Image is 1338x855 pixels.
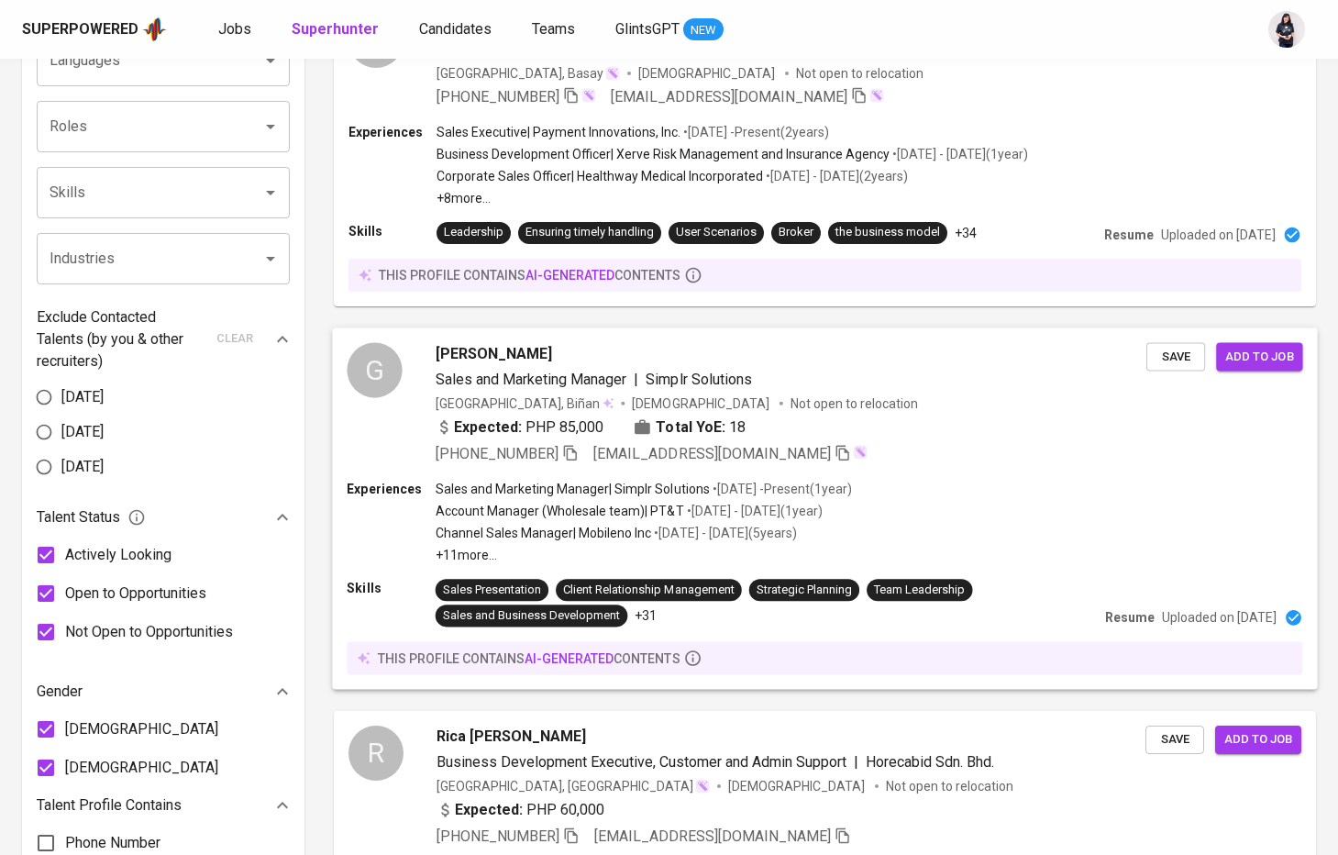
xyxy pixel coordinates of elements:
[890,145,1028,163] p: • [DATE] - [DATE] ( 1 year )
[728,777,868,795] span: [DEMOGRAPHIC_DATA]
[443,607,621,625] div: Sales and Business Development
[37,306,290,372] div: Exclude Contacted Talents (by you & other recruiters)clear
[615,18,724,41] a: GlintsGPT NEW
[835,224,940,241] div: the business model
[1161,226,1276,244] p: Uploaded on [DATE]
[615,20,680,38] span: GlintsGPT
[635,606,657,625] p: +31
[348,726,404,781] div: R
[37,794,182,816] p: Talent Profile Contains
[525,268,614,283] span: AI-generated
[37,499,290,536] div: Talent Status
[684,502,823,520] p: • [DATE] - [DATE] ( 1 year )
[37,306,205,372] p: Exclude Contacted Talents (by you & other recruiters)
[1146,342,1205,371] button: Save
[443,582,541,599] div: Sales Presentation
[796,64,923,83] p: Not open to relocation
[866,753,994,771] span: Horecabid Sdn. Bhd.
[791,394,918,412] p: Not open to relocation
[218,18,255,41] a: Jobs
[1268,11,1305,48] img: monata@glints.com
[419,18,495,41] a: Candidates
[680,123,829,141] p: • [DATE] - Present ( 2 years )
[874,582,965,599] div: Team Leadership
[646,370,751,387] span: Simplr Solutions
[634,368,638,390] span: |
[436,480,710,498] p: Sales and Marketing Manager | Simplr Solutions
[729,416,746,438] span: 18
[437,88,559,105] span: [PHONE_NUMBER]
[594,827,831,845] span: [EMAIL_ADDRESS][DOMAIN_NAME]
[710,480,852,498] p: • [DATE] - Present ( 1 year )
[779,224,813,241] div: Broker
[37,787,290,824] div: Talent Profile Contains
[436,370,627,387] span: Sales and Marketing Manager
[22,16,167,43] a: Superpoweredapp logo
[437,123,680,141] p: Sales Executive | Payment Innovations, Inc.
[532,20,575,38] span: Teams
[525,224,654,241] div: Ensuring timely handling
[1104,226,1154,244] p: Resume
[142,16,167,43] img: app logo
[65,621,233,643] span: Not Open to Opportunities
[37,673,290,710] div: Gender
[437,167,763,185] p: Corporate Sales Officer | Healthway Medical Incorporated
[1216,342,1302,371] button: Add to job
[218,20,251,38] span: Jobs
[683,21,724,39] span: NEW
[437,777,710,795] div: [GEOGRAPHIC_DATA], [GEOGRAPHIC_DATA]
[436,524,652,542] p: Channel Sales Manager | Mobileno Inc
[258,48,283,73] button: Open
[347,480,435,498] p: Experiences
[61,386,104,408] span: [DATE]
[65,583,206,605] span: Open to Opportunities
[37,506,146,528] span: Talent Status
[853,444,868,459] img: magic_wand.svg
[437,145,890,163] p: Business Development Officer | Xerve Risk Management and Insurance Agency
[65,832,160,854] span: Phone Number
[334,328,1316,689] a: G[PERSON_NAME]Sales and Marketing Manager|Simplr Solutions[GEOGRAPHIC_DATA], Biñan[DEMOGRAPHIC_DA...
[436,416,604,438] div: PHP 85,000
[854,751,858,773] span: |
[292,20,379,38] b: Superhunter
[695,779,710,794] img: magic_wand.svg
[61,456,104,478] span: [DATE]
[437,726,586,748] span: Rica [PERSON_NAME]
[258,180,283,205] button: Open
[1224,729,1292,750] span: Add to job
[1215,726,1301,754] button: Add to job
[258,114,283,139] button: Open
[525,650,614,665] span: AI-generated
[436,502,684,520] p: Account Manager (Wholesale team) | PT&T
[437,753,846,771] span: Business Development Executive, Customer and Admin Support
[379,266,680,284] p: this profile contains contents
[65,757,218,779] span: [DEMOGRAPHIC_DATA]
[347,579,435,597] p: Skills
[676,224,757,241] div: User Scenarios
[581,88,596,103] img: magic_wand.svg
[436,546,852,564] p: +11 more ...
[65,718,218,740] span: [DEMOGRAPHIC_DATA]
[869,88,884,103] img: magic_wand.svg
[1225,346,1293,367] span: Add to job
[632,394,771,412] span: [DEMOGRAPHIC_DATA]
[348,222,437,240] p: Skills
[444,224,503,241] div: Leadership
[651,524,796,542] p: • [DATE] - [DATE] ( 5 years )
[292,18,382,41] a: Superhunter
[61,421,104,443] span: [DATE]
[955,224,977,242] p: +34
[378,649,680,667] p: this profile contains contents
[436,444,558,461] span: [PHONE_NUMBER]
[437,64,620,83] div: [GEOGRAPHIC_DATA], Basay
[419,20,492,38] span: Candidates
[1162,608,1277,627] p: Uploaded on [DATE]
[656,416,724,438] b: Total YoE:
[455,799,523,821] b: Expected:
[436,394,614,412] div: [GEOGRAPHIC_DATA], Biñan
[37,681,83,703] p: Gender
[763,167,908,185] p: • [DATE] - [DATE] ( 2 years )
[65,544,171,566] span: Actively Looking
[436,342,552,364] span: [PERSON_NAME]
[605,66,620,81] img: magic_wand.svg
